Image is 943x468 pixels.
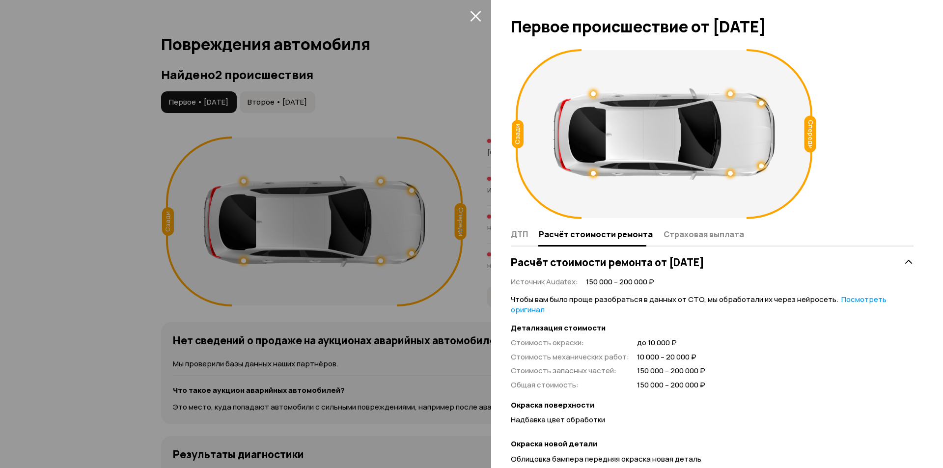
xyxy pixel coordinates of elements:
div: Спереди [804,116,816,153]
span: Облицовка бампера передняя окраска новая деталь [511,454,701,464]
button: закрыть [468,8,483,24]
span: 150 000 – 200 000 ₽ [637,366,705,376]
span: 10 000 – 20 000 ₽ [637,352,705,362]
span: 150 000 – 200 000 ₽ [637,380,705,390]
span: Надбавка цвет обработки [511,414,605,425]
span: Расчёт стоимости ремонта [539,229,653,239]
span: Страховая выплата [664,229,744,239]
div: Сзади [512,120,524,148]
span: Стоимость запасных частей : [511,365,616,376]
span: Стоимость механических работ : [511,352,629,362]
span: Стоимость окраски : [511,337,584,348]
h3: Расчёт стоимости ремонта от [DATE] [511,256,704,269]
span: Общая стоимость : [511,380,579,390]
strong: Окраска поверхности [511,400,914,411]
span: 150 000 – 200 000 ₽ [586,277,654,287]
span: Чтобы вам было проще разобраться в данных от СТО, мы обработали их через нейросеть. [511,294,887,315]
strong: Окраска новой детали [511,439,914,449]
span: до 10 000 ₽ [637,338,705,348]
strong: Детализация стоимости [511,323,914,333]
a: Посмотреть оригинал [511,294,887,315]
span: Источник Audatex : [511,276,578,287]
span: ДТП [511,229,528,239]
